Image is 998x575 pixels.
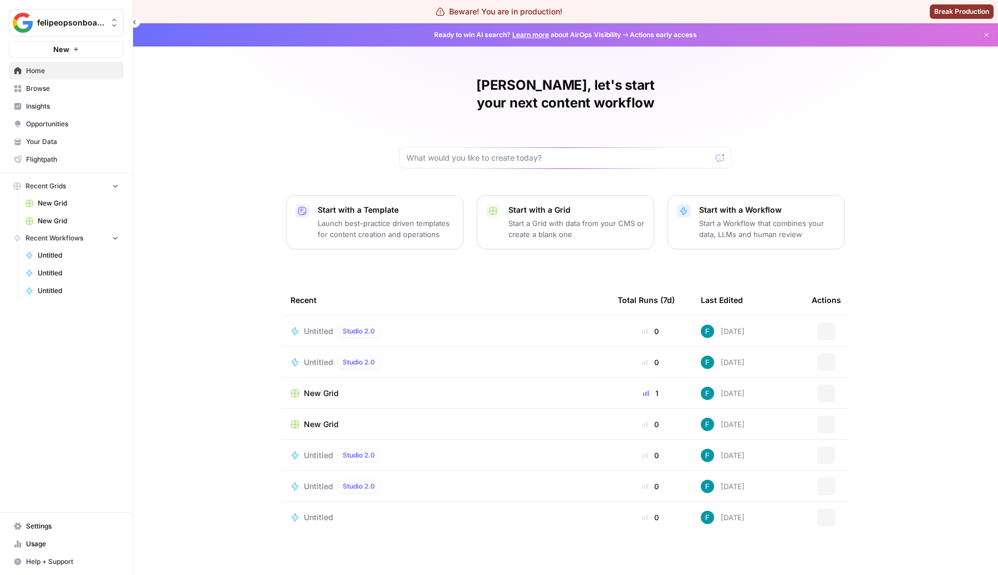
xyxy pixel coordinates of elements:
a: Your Data [9,133,124,151]
img: 3qwd99qm5jrkms79koxglshcff0m [701,418,714,431]
img: 3qwd99qm5jrkms79koxglshcff0m [701,449,714,462]
a: Untitled [21,282,124,300]
div: 0 [618,450,683,461]
span: Untitled [304,481,333,492]
button: Start with a TemplateLaunch best-practice driven templates for content creation and operations [286,195,464,249]
span: Studio 2.0 [343,357,375,367]
span: New Grid [38,198,119,208]
span: Ready to win AI search? about AirOps Visibility [434,30,621,40]
div: Total Runs (7d) [618,285,675,315]
img: 3qwd99qm5jrkms79koxglshcff0m [701,480,714,493]
div: [DATE] [701,511,745,524]
div: [DATE] [701,356,745,369]
a: Untitled [21,247,124,264]
div: [DATE] [701,325,745,338]
span: Opportunities [26,119,119,129]
a: Usage [9,535,124,553]
button: New [9,41,124,58]
span: Untitled [38,250,119,260]
img: felipeopsonboarding Logo [13,13,33,33]
a: New Grid [291,388,600,399]
a: Settings [9,517,124,535]
span: New Grid [38,216,119,226]
a: Insights [9,97,124,115]
p: Start with a Workflow [699,204,836,215]
span: Recent Grids [26,181,66,191]
span: Insights [26,101,119,111]
a: UntitledStudio 2.0 [291,449,600,462]
span: Recent Workflows [26,233,83,243]
a: UntitledStudio 2.0 [291,356,600,369]
span: Untitled [304,512,333,523]
a: Flightpath [9,151,124,168]
button: Break Production [930,4,994,19]
a: Untitled [21,264,124,282]
span: Settings [26,521,119,531]
span: New Grid [304,419,339,430]
button: Start with a GridStart a Grid with data from your CMS or create a blank one [477,195,654,249]
a: Untitled [291,512,600,523]
p: Start a Grid with data from your CMS or create a blank one [508,218,645,240]
div: Actions [812,285,841,315]
span: Help + Support [26,557,119,567]
span: Studio 2.0 [343,450,375,460]
button: Start with a WorkflowStart a Workflow that combines your data, LLMs and human review [668,195,845,249]
h1: [PERSON_NAME], let's start your next content workflow [399,76,732,112]
a: Opportunities [9,115,124,133]
p: Launch best-practice driven templates for content creation and operations [318,218,454,240]
div: Recent [291,285,600,315]
span: Studio 2.0 [343,326,375,336]
button: Workspace: felipeopsonboarding [9,9,124,37]
div: [DATE] [701,418,745,431]
div: 0 [618,512,683,523]
div: [DATE] [701,387,745,400]
div: 0 [618,326,683,337]
div: 0 [618,481,683,492]
span: Your Data [26,137,119,147]
a: New Grid [291,419,600,430]
a: Learn more [512,30,549,39]
div: Last Edited [701,285,743,315]
div: 1 [618,388,683,399]
button: Recent Grids [9,178,124,194]
a: UntitledStudio 2.0 [291,325,600,338]
a: Browse [9,80,124,97]
span: Untitled [38,268,119,278]
span: Studio 2.0 [343,481,375,491]
span: Untitled [304,357,333,368]
div: 0 [618,419,683,430]
div: 0 [618,357,683,368]
span: New Grid [304,388,339,399]
span: Untitled [304,326,333,337]
span: Browse [26,84,119,94]
span: Untitled [38,286,119,296]
p: Start with a Grid [508,204,645,215]
span: felipeopsonboarding [37,17,104,28]
img: 3qwd99qm5jrkms79koxglshcff0m [701,356,714,369]
a: Home [9,62,124,80]
p: Start with a Template [318,204,454,215]
div: [DATE] [701,480,745,493]
span: Actions early access [630,30,697,40]
div: Beware! You are in production! [436,6,562,17]
div: [DATE] [701,449,745,462]
span: Untitled [304,450,333,461]
img: 3qwd99qm5jrkms79koxglshcff0m [701,387,714,400]
span: New [53,44,69,55]
img: 3qwd99qm5jrkms79koxglshcff0m [701,325,714,338]
input: What would you like to create today? [406,152,711,163]
p: Start a Workflow that combines your data, LLMs and human review [699,218,836,240]
span: Break Production [934,7,989,17]
a: UntitledStudio 2.0 [291,480,600,493]
button: Help + Support [9,553,124,571]
img: 3qwd99qm5jrkms79koxglshcff0m [701,511,714,524]
span: Flightpath [26,155,119,165]
button: Recent Workflows [9,230,124,247]
a: New Grid [21,212,124,230]
span: Usage [26,539,119,549]
span: Home [26,66,119,76]
a: New Grid [21,194,124,212]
